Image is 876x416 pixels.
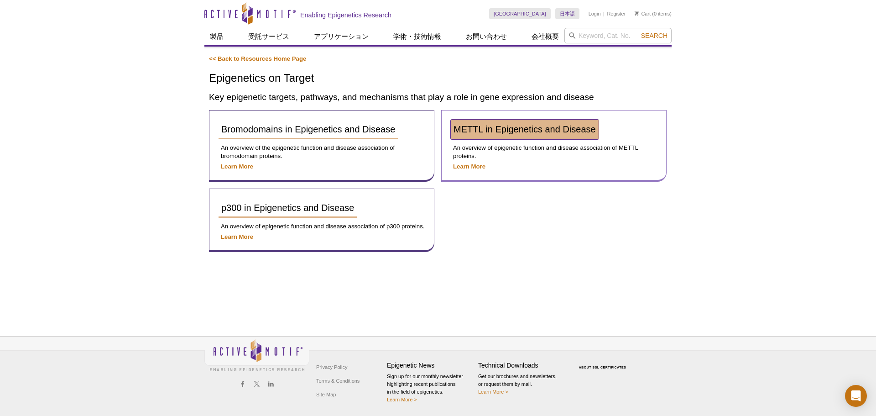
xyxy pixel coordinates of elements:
img: Your Cart [635,11,639,16]
p: An overview of the epigenetic function and disease association of bromodomain proteins. [219,144,425,160]
a: Learn More [221,233,253,240]
input: Keyword, Cat. No. [564,28,672,43]
p: An overview of epigenetic function and disease association of p300 proteins. [219,222,425,231]
a: Learn More [453,163,485,170]
a: 製品 [204,28,229,45]
span: p300 in Epigenetics and Disease [221,203,354,213]
a: お問い合わせ [460,28,512,45]
a: Cart [635,11,651,17]
span: Search [641,32,667,39]
a: Login [589,11,601,17]
p: Get our brochures and newsletters, or request them by mail. [478,373,565,396]
h2: Key epigenetic targets, pathways, and mechanisms that play a role in gene expression and disease [209,91,667,103]
a: Bromodomains in Epigenetics and Disease [219,120,398,139]
p: Sign up for our monthly newsletter highlighting recent publications in the field of epigenetics. [387,373,474,404]
a: Terms & Conditions [314,374,362,388]
h4: Technical Downloads [478,362,565,369]
li: | [603,8,605,19]
img: Active Motif, [204,337,309,374]
a: 受託サービス [243,28,295,45]
div: Open Intercom Messenger [845,385,867,407]
a: [GEOGRAPHIC_DATA] [489,8,551,19]
a: METTL in Epigenetics and Disease [451,120,599,139]
h1: Epigenetics on Target [209,72,667,85]
h2: Enabling Epigenetics Research [300,11,391,19]
a: ABOUT SSL CERTIFICATES [579,366,626,369]
span: Bromodomains in Epigenetics and Disease [221,124,395,134]
a: Learn More > [387,397,417,402]
p: An overview of epigenetic function and disease association of METTL proteins. [451,144,657,160]
a: 会社概要 [526,28,564,45]
a: 日本語 [555,8,579,19]
a: Site Map [314,388,338,401]
a: 学術・技術情報 [388,28,447,45]
h4: Epigenetic News [387,362,474,369]
a: Learn More [221,163,253,170]
a: p300 in Epigenetics and Disease [219,198,357,218]
button: Search [638,32,670,40]
li: (0 items) [635,8,672,19]
a: << Back to Resources Home Page [209,55,306,62]
a: Privacy Policy [314,360,349,374]
a: アプリケーション [308,28,374,45]
span: METTL in Epigenetics and Disease [454,124,596,134]
a: Learn More > [478,389,508,395]
table: Click to Verify - This site chose Symantec SSL for secure e-commerce and confidential communicati... [569,353,638,373]
a: Register [607,11,626,17]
